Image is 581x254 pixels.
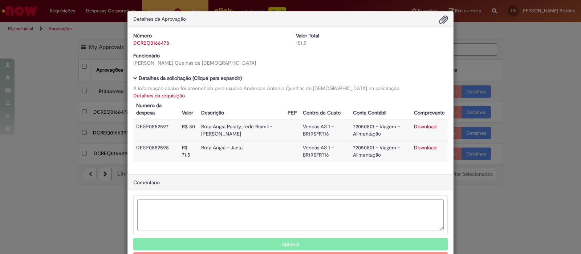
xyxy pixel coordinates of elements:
[133,76,448,81] h5: Detalhes da solicitação (Clique para expandir)
[300,141,350,162] td: Vendas AS 1 - BR19SFRT16
[285,99,300,120] th: PEP
[133,238,448,250] button: Aprovar
[300,120,350,141] td: Vendas AS 1 - BR19SFRT16
[179,99,199,120] th: Valor
[133,52,160,59] b: Funcionário
[133,92,185,99] a: Detalhes da requisição
[133,120,179,141] td: DESP0852597
[133,40,169,46] a: DCREQ0166478
[133,32,152,39] b: Número
[198,141,285,162] td: Rota Angra - Janta
[139,75,242,81] b: Detalhes da solicitação (Clique para expandir)
[411,99,448,120] th: Comprovante
[133,16,186,22] span: Detalhes da Aprovação
[133,179,160,186] span: Comentário
[179,141,199,162] td: R$ 71,5
[350,120,411,141] td: 72050801 - Viagem - Alimentação
[350,141,411,162] td: 72050801 - Viagem - Alimentação
[414,123,436,130] a: Download
[300,99,350,120] th: Centro de Custo
[133,141,179,162] td: DESP0852598
[133,99,179,120] th: Numero da despesa
[198,99,285,120] th: Descrição
[179,120,199,141] td: R$ 80
[296,32,319,39] b: Valor Total
[296,39,448,47] div: 151,5
[198,120,285,141] td: Rota Angra Paraty, rede Bramil - [PERSON_NAME]
[350,99,411,120] th: Conta Contábil
[414,144,436,151] a: Download
[133,59,285,66] div: [PERSON_NAME] Quelhas de [DEMOGRAPHIC_DATA]
[133,85,448,92] div: A informação abaixo foi preenchida pelo usuário Anderson Antonio Quelhas de [DEMOGRAPHIC_DATA] na...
